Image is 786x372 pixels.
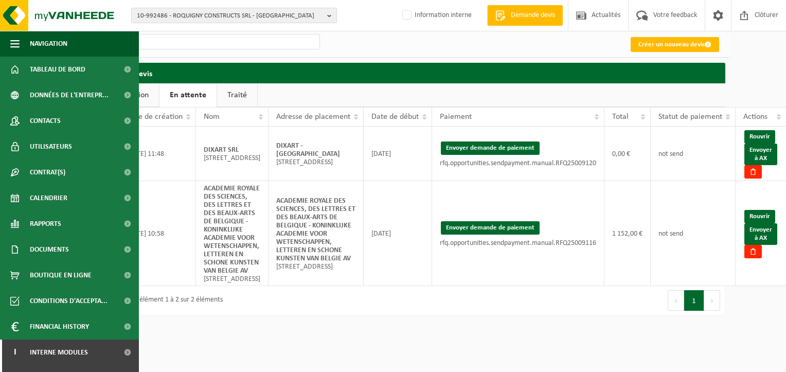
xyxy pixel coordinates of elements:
[204,146,239,154] strong: DIXART SRL
[30,31,67,57] span: Navigation
[119,127,196,181] td: [DATE] 11:48
[30,288,108,314] span: Conditions d'accepta...
[30,134,72,160] span: Utilisateurs
[88,63,725,83] h2: Demande devis
[658,150,683,158] span: not send
[631,37,719,52] a: Créer un nouveau devis
[204,185,260,275] strong: ACADEMIE ROYALE DES SCIENCES, DES LETTRES ET DES BEAUX-ARTS DE BELGIQUE - KONINKLIJKE ACADEMIE VO...
[10,340,20,365] span: I
[743,113,767,121] span: Actions
[440,113,472,121] span: Paiement
[30,314,89,340] span: Financial History
[440,160,596,167] p: rfq.opportunities.sendpayment.manual.RFQ25009120
[744,223,777,245] a: Envoyer à AX
[131,8,337,23] button: 10-992486 - ROQUIGNY CONSTRUCTS SRL - [GEOGRAPHIC_DATA]
[94,291,223,310] div: Affichage de l'élément 1 à 2 sur 2 éléments
[371,113,419,121] span: Date de début
[137,8,323,24] span: 10-992486 - ROQUIGNY CONSTRUCTS SRL - [GEOGRAPHIC_DATA]
[276,197,355,262] strong: ACADEMIE ROYALE DES SCIENCES, DES LETTRES ET DES BEAUX-ARTS DE BELGIQUE - KONINKLIJKE ACADEMIE VO...
[400,8,472,23] label: Information interne
[30,108,61,134] span: Contacts
[30,340,88,365] span: Interne modules
[127,113,183,121] span: Date de création
[30,185,67,211] span: Calendrier
[604,181,651,286] td: 1 152,00 €
[196,181,269,286] td: [STREET_ADDRESS]
[658,230,683,238] span: not send
[119,181,196,286] td: [DATE] 10:58
[604,127,651,181] td: 0,00 €
[30,57,85,82] span: Tableau de bord
[30,82,109,108] span: Données de l'entrepr...
[668,290,684,311] button: Previous
[487,5,563,26] a: Demande devis
[612,113,629,121] span: Total
[441,221,540,235] button: Envoyer demande de paiement
[30,237,69,262] span: Documents
[30,262,92,288] span: Boutique en ligne
[441,141,540,155] button: Envoyer demande de paiement
[704,290,720,311] button: Next
[364,181,432,286] td: [DATE]
[364,127,432,181] td: [DATE]
[508,10,558,21] span: Demande devis
[744,210,775,223] a: Rouvrir
[276,142,340,158] strong: DIXART - [GEOGRAPHIC_DATA]
[88,34,320,49] input: Chercher
[744,130,775,144] a: Rouvrir
[30,160,65,185] span: Contrat(s)
[658,113,722,121] span: Statut de paiement
[744,144,777,165] a: Envoyer à AX
[276,113,350,121] span: Adresse de placement
[269,127,364,181] td: [STREET_ADDRESS]
[440,240,596,247] p: rfq.opportunities.sendpayment.manual.RFQ25009116
[196,127,269,181] td: [STREET_ADDRESS]
[684,290,704,311] button: 1
[204,113,220,121] span: Nom
[217,83,257,107] a: Traité
[30,211,61,237] span: Rapports
[159,83,217,107] a: En attente
[269,181,364,286] td: [STREET_ADDRESS]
